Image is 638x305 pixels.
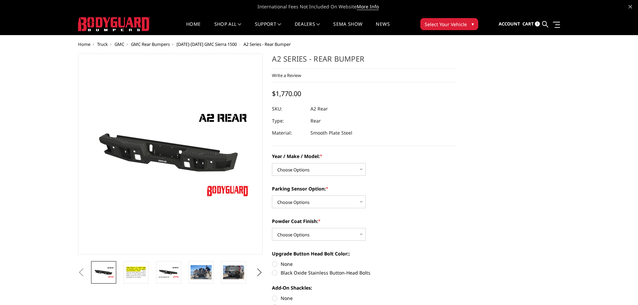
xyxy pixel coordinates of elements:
span: Cart [522,21,534,27]
dd: Smooth Plate Steel [310,127,352,139]
label: Powder Coat Finish: [272,218,457,225]
a: More Info [357,3,379,10]
a: SEMA Show [333,22,362,35]
a: Dealers [295,22,320,35]
img: A2 Series - Rear Bumper [223,265,244,279]
span: 1 [535,21,540,26]
dd: A2 Rear [310,103,328,115]
a: shop all [214,22,241,35]
a: Home [186,22,201,35]
img: A2 Series - Rear Bumper [158,266,179,278]
a: Support [255,22,281,35]
img: A2 Series - Rear Bumper [191,265,212,279]
dd: Rear [310,115,321,127]
button: Next [254,268,264,278]
a: Home [78,41,90,47]
a: Truck [97,41,108,47]
a: Account [499,15,520,33]
span: ▾ [472,20,474,27]
label: None [272,295,457,302]
dt: Material: [272,127,305,139]
img: BODYGUARD BUMPERS [78,17,150,31]
button: Select Your Vehicle [420,18,478,30]
iframe: Chat Widget [605,273,638,305]
a: [DATE]-[DATE] GMC Sierra 1500 [176,41,237,47]
img: A2 Series - Rear Bumper [126,265,147,280]
a: News [376,22,389,35]
button: Previous [76,268,86,278]
dt: SKU: [272,103,305,115]
span: Account [499,21,520,27]
label: Black Oxide Stainless Button-Head Bolts [272,269,457,276]
a: Cart 1 [522,15,540,33]
a: Write a Review [272,72,301,78]
span: $1,770.00 [272,89,301,98]
label: None [272,260,457,268]
a: GMC [115,41,124,47]
label: Add-On Shackles: [272,284,457,291]
span: Select Your Vehicle [425,21,467,28]
label: Upgrade Button Head Bolt Color:: [272,250,457,257]
dt: Type: [272,115,305,127]
a: A2 Series - Rear Bumper [78,54,263,254]
h1: A2 Series - Rear Bumper [272,54,457,69]
img: A2 Series - Rear Bumper [93,266,114,278]
a: GMC Rear Bumpers [131,41,170,47]
label: Parking Sensor Option: [272,185,457,192]
span: A2 Series - Rear Bumper [243,41,291,47]
label: Year / Make / Model: [272,153,457,160]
